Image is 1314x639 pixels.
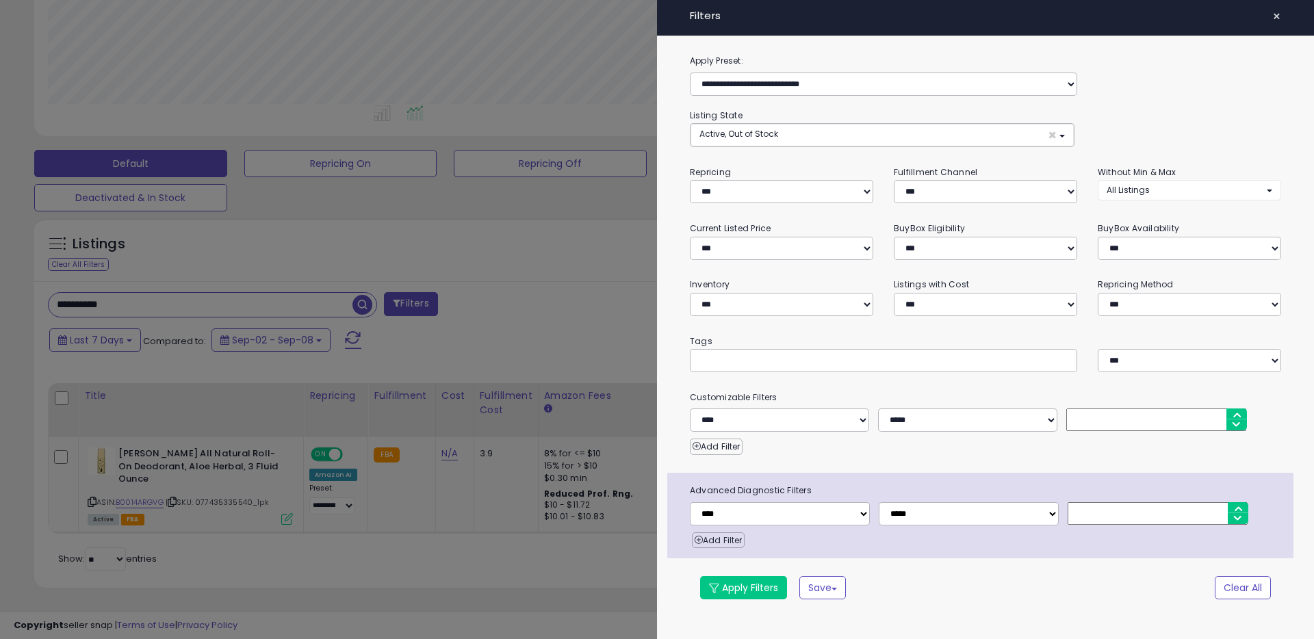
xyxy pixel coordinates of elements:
[690,278,730,290] small: Inventory
[692,532,745,549] button: Add Filter
[894,222,965,234] small: BuyBox Eligibility
[690,109,743,121] small: Listing State
[690,10,1281,22] h4: Filters
[690,439,743,455] button: Add Filter
[690,222,771,234] small: Current Listed Price
[1098,166,1176,178] small: Without Min & Max
[691,124,1074,146] button: Active, Out of Stock ×
[680,390,1291,405] small: Customizable Filters
[1267,7,1287,26] button: ×
[680,53,1291,68] label: Apply Preset:
[680,334,1291,349] small: Tags
[1215,576,1271,599] button: Clear All
[1098,278,1174,290] small: Repricing Method
[894,166,977,178] small: Fulfillment Channel
[1098,222,1179,234] small: BuyBox Availability
[1048,128,1057,142] span: ×
[700,576,787,599] button: Apply Filters
[690,166,731,178] small: Repricing
[680,483,1293,498] span: Advanced Diagnostic Filters
[894,278,969,290] small: Listings with Cost
[799,576,846,599] button: Save
[1098,180,1281,200] button: All Listings
[699,128,778,140] span: Active, Out of Stock
[1272,7,1281,26] span: ×
[1107,184,1150,196] span: All Listings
